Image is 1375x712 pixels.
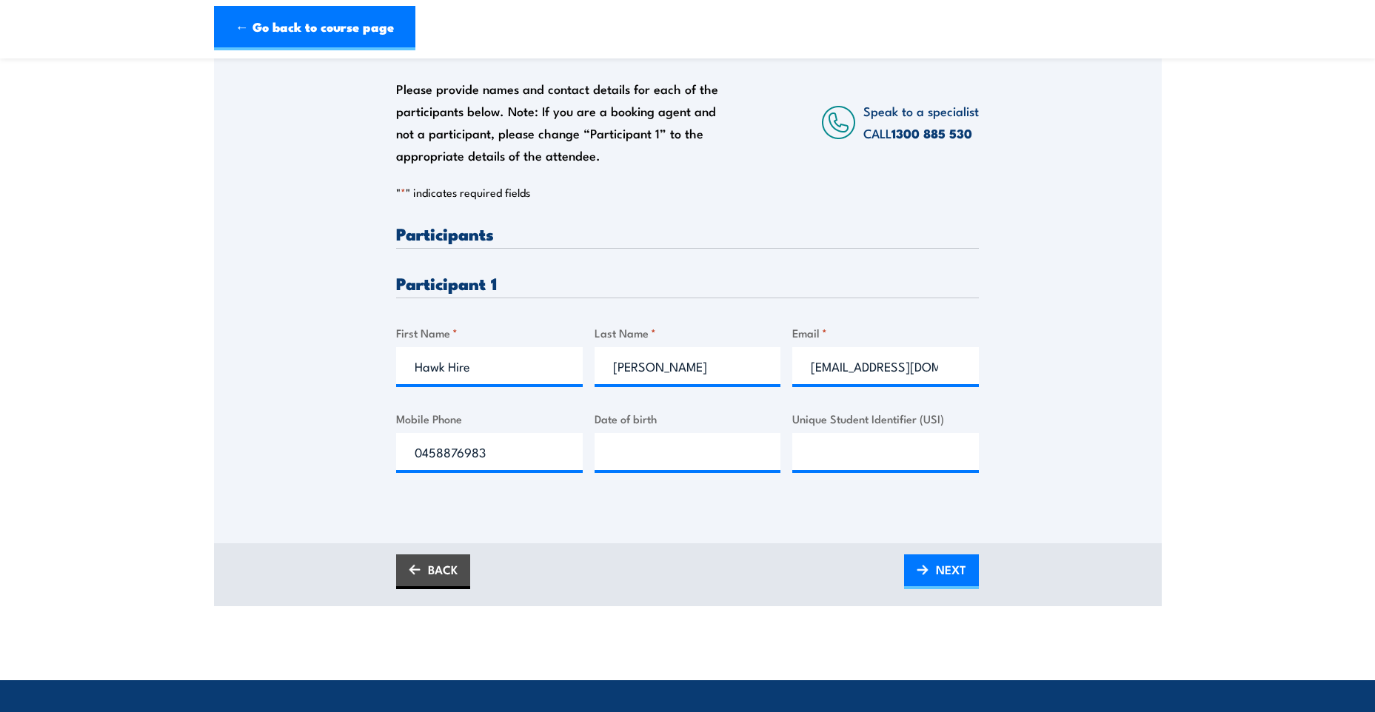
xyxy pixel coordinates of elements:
[396,324,583,341] label: First Name
[396,554,470,589] a: BACK
[396,225,979,242] h3: Participants
[595,324,781,341] label: Last Name
[792,410,979,427] label: Unique Student Identifier (USI)
[792,324,979,341] label: Email
[863,101,979,142] span: Speak to a specialist CALL
[936,550,966,589] span: NEXT
[396,410,583,427] label: Mobile Phone
[595,410,781,427] label: Date of birth
[396,185,979,200] p: " " indicates required fields
[904,554,979,589] a: NEXT
[214,6,415,50] a: ← Go back to course page
[891,124,972,143] a: 1300 885 530
[396,78,732,167] div: Please provide names and contact details for each of the participants below. Note: If you are a b...
[396,275,979,292] h3: Participant 1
